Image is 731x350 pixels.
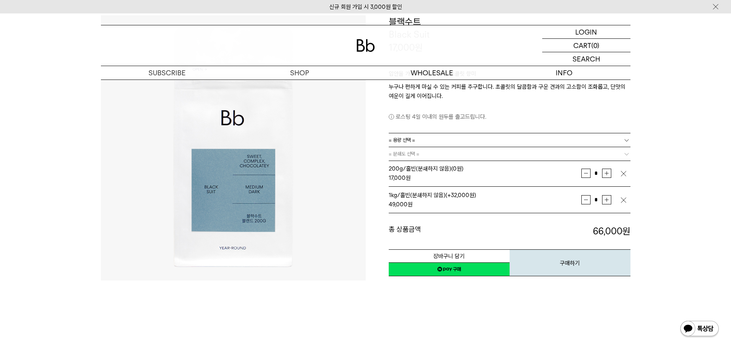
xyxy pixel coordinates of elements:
dt: 총 상품금액 [389,225,510,238]
a: CART (0) [542,39,630,52]
button: 구매하기 [510,249,630,276]
img: 카카오톡 채널 1:1 채팅 버튼 [680,320,719,338]
strong: 66,000 [593,226,630,237]
strong: 17,000 [389,174,406,181]
span: 1kg/홀빈(분쇄하지 않음) (+32,000원) [389,192,476,199]
a: SHOP [233,66,366,80]
p: CART [573,39,591,52]
span: = 분쇄도 선택 = [389,147,419,161]
a: SUBSCRIBE [101,66,233,80]
b: 원 [622,226,630,237]
span: 200g/홀빈(분쇄하지 않음) (0원) [389,165,464,172]
p: SEARCH [573,52,600,66]
a: 새창 [389,262,510,276]
p: LOGIN [575,25,597,38]
strong: 49,000 [389,201,408,208]
button: 감소 [581,195,591,204]
p: 로스팅 4일 이내의 원두를 출고드립니다. [389,112,630,121]
div: 원 [389,173,581,182]
img: 삭제 [620,196,627,204]
div: 원 [389,200,581,209]
a: 신규 회원 가입 시 3,000원 할인 [329,3,402,10]
button: 증가 [602,169,611,178]
button: 증가 [602,195,611,204]
p: (0) [591,39,599,52]
img: 로고 [356,39,375,52]
img: 삭제 [620,170,627,177]
button: 장바구니 담기 [389,249,510,263]
a: LOGIN [542,25,630,39]
span: = 용량 선택 = [389,133,415,147]
p: WHOLESALE [366,66,498,80]
p: INFO [498,66,630,80]
p: 누구나 편하게 마실 수 있는 커피를 추구합니다. 초콜릿의 달콤함과 구운 견과의 고소함이 조화롭고, 단맛의 여운이 길게 이어집니다. [389,82,630,101]
img: 블랙수트 [101,15,366,280]
button: 감소 [581,169,591,178]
